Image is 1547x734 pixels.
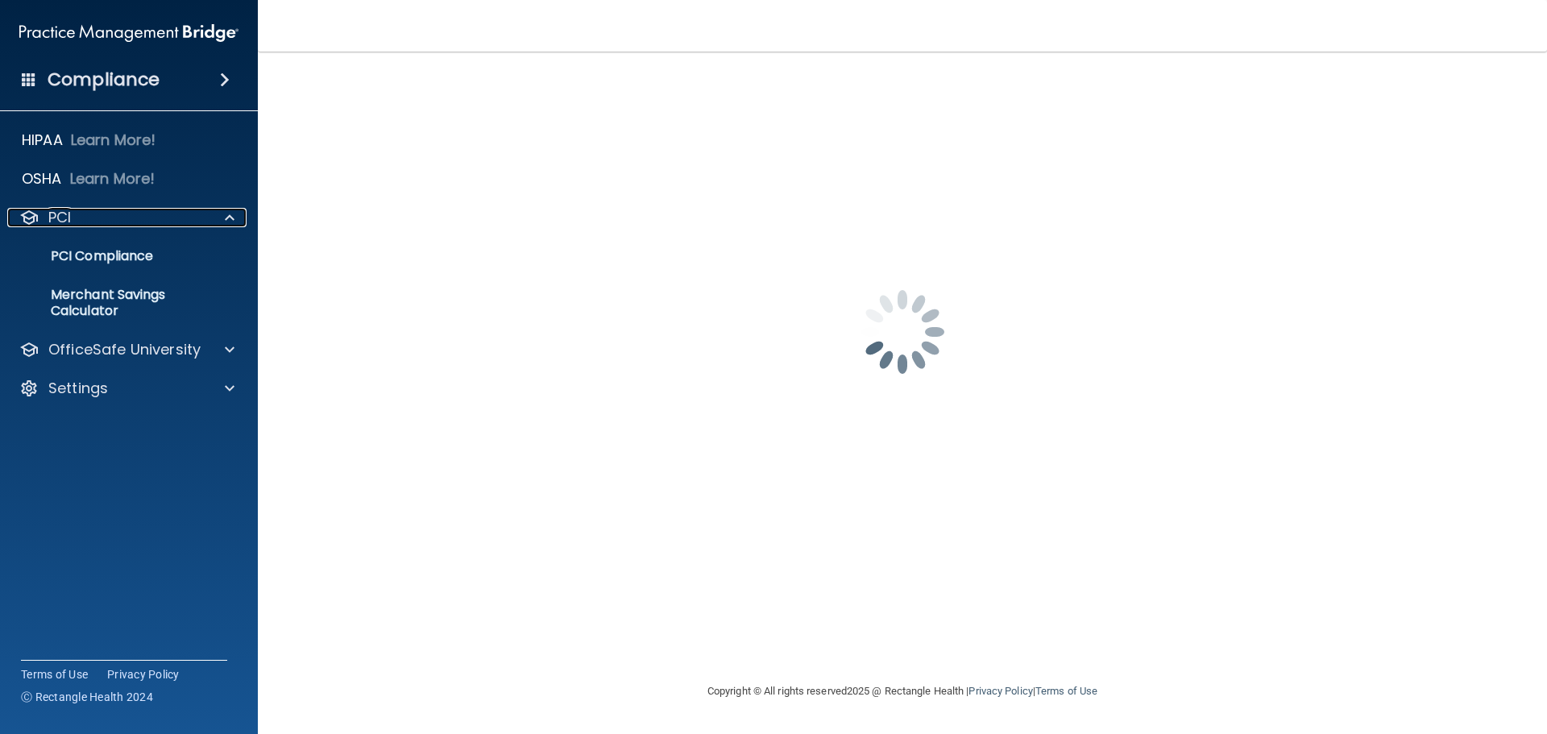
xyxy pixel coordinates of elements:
[19,208,234,227] a: PCI
[19,379,234,398] a: Settings
[21,666,88,682] a: Terms of Use
[48,340,201,359] p: OfficeSafe University
[968,685,1032,697] a: Privacy Policy
[1035,685,1097,697] a: Terms of Use
[48,68,160,91] h4: Compliance
[48,379,108,398] p: Settings
[48,208,71,227] p: PCI
[822,251,983,413] img: spinner.e123f6fc.gif
[70,169,156,189] p: Learn More!
[10,248,230,264] p: PCI Compliance
[22,131,63,150] p: HIPAA
[19,17,238,49] img: PMB logo
[10,287,230,319] p: Merchant Savings Calculator
[19,340,234,359] a: OfficeSafe University
[608,666,1197,717] div: Copyright © All rights reserved 2025 @ Rectangle Health | |
[71,131,156,150] p: Learn More!
[107,666,180,682] a: Privacy Policy
[21,689,153,705] span: Ⓒ Rectangle Health 2024
[22,169,62,189] p: OSHA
